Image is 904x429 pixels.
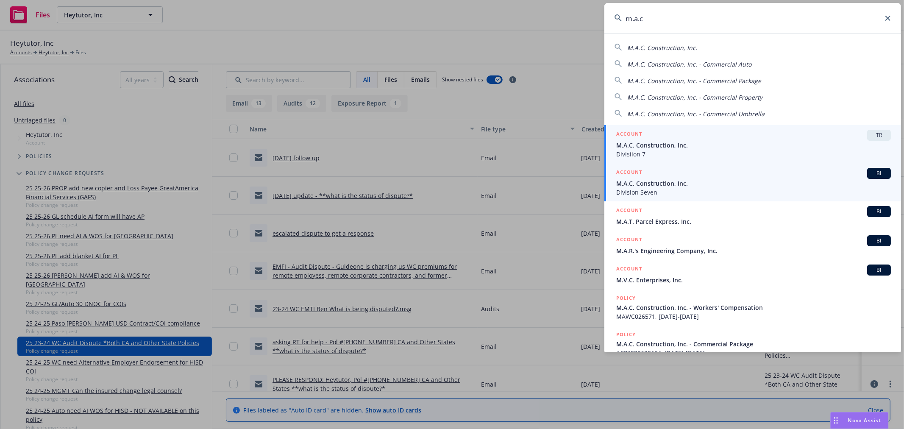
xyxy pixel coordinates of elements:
[848,417,882,424] span: Nova Assist
[616,276,891,284] span: M.V.C. Enterprises, Inc.
[616,150,891,159] span: Divisiion 7
[616,265,642,275] h5: ACCOUNT
[871,208,887,215] span: BI
[616,188,891,197] span: Division Seven
[616,206,642,216] h5: ACCOUNT
[604,326,901,362] a: POLICYM.A.C. Construction, Inc. - Commercial PackageACP3029699684, [DATE]-[DATE]
[616,330,636,339] h5: POLICY
[604,163,901,201] a: ACCOUNTBIM.A.C. Construction, Inc.Division Seven
[616,246,891,255] span: M.A.R.'s Engineering Company, Inc.
[871,170,887,177] span: BI
[616,168,642,178] h5: ACCOUNT
[604,3,901,33] input: Search...
[616,303,891,312] span: M.A.C. Construction, Inc. - Workers' Compensation
[604,231,901,260] a: ACCOUNTBIM.A.R.'s Engineering Company, Inc.
[604,260,901,289] a: ACCOUNTBIM.V.C. Enterprises, Inc.
[627,60,751,68] span: M.A.C. Construction, Inc. - Commercial Auto
[616,294,636,302] h5: POLICY
[627,93,762,101] span: M.A.C. Construction, Inc. - Commercial Property
[616,217,891,226] span: M.A.T. Parcel Express, Inc.
[871,266,887,274] span: BI
[831,412,841,429] div: Drag to move
[871,237,887,245] span: BI
[627,77,761,85] span: M.A.C. Construction, Inc. - Commercial Package
[616,179,891,188] span: M.A.C. Construction, Inc.
[627,44,697,52] span: M.A.C. Construction, Inc.
[616,141,891,150] span: M.A.C. Construction, Inc.
[616,235,642,245] h5: ACCOUNT
[616,340,891,348] span: M.A.C. Construction, Inc. - Commercial Package
[616,130,642,140] h5: ACCOUNT
[604,289,901,326] a: POLICYM.A.C. Construction, Inc. - Workers' CompensationMAWC026571, [DATE]-[DATE]
[871,131,887,139] span: TR
[830,412,889,429] button: Nova Assist
[604,201,901,231] a: ACCOUNTBIM.A.T. Parcel Express, Inc.
[604,125,901,163] a: ACCOUNTTRM.A.C. Construction, Inc.Divisiion 7
[616,312,891,321] span: MAWC026571, [DATE]-[DATE]
[616,348,891,357] span: ACP3029699684, [DATE]-[DATE]
[627,110,765,118] span: M.A.C. Construction, Inc. - Commercial Umbrella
